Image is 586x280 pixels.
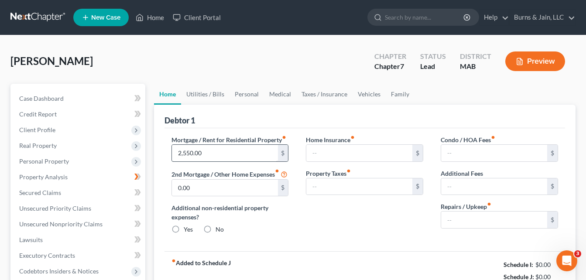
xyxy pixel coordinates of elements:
[441,135,495,144] label: Condo / HOA Fees
[19,252,75,259] span: Executory Contracts
[547,178,558,195] div: $
[171,259,176,263] i: fiber_manual_record
[264,84,296,105] a: Medical
[441,202,491,211] label: Repairs / Upkeep
[386,84,415,105] a: Family
[171,169,288,179] label: 2nd Mortgage / Other Home Expenses
[12,185,145,201] a: Secured Claims
[535,260,559,269] div: $0.00
[216,225,224,234] label: No
[460,51,491,61] div: District
[181,84,230,105] a: Utilities / Bills
[19,173,68,181] span: Property Analysis
[171,203,289,222] label: Additional non-residential property expenses?
[19,267,99,275] span: Codebtors Insiders & Notices
[441,212,547,228] input: --
[306,178,412,195] input: --
[12,91,145,106] a: Case Dashboard
[19,189,61,196] span: Secured Claims
[412,145,423,161] div: $
[353,84,386,105] a: Vehicles
[547,212,558,228] div: $
[441,169,483,178] label: Additional Fees
[296,84,353,105] a: Taxes / Insurance
[374,61,406,72] div: Chapter
[441,145,547,161] input: --
[12,169,145,185] a: Property Analysis
[168,10,225,25] a: Client Portal
[420,51,446,61] div: Status
[131,10,168,25] a: Home
[460,61,491,72] div: MAB
[420,61,446,72] div: Lead
[184,225,193,234] label: Yes
[385,9,465,25] input: Search by name...
[574,250,581,257] span: 3
[19,95,64,102] span: Case Dashboard
[487,202,491,206] i: fiber_manual_record
[12,232,145,248] a: Lawsuits
[172,180,278,196] input: --
[230,84,264,105] a: Personal
[278,180,288,196] div: $
[19,126,55,133] span: Client Profile
[19,236,43,243] span: Lawsuits
[154,84,181,105] a: Home
[547,145,558,161] div: $
[275,169,279,173] i: fiber_manual_record
[504,261,533,268] strong: Schedule I:
[306,145,412,161] input: --
[12,216,145,232] a: Unsecured Nonpriority Claims
[556,250,577,271] iframe: Intercom live chat
[19,157,69,165] span: Personal Property
[350,135,355,140] i: fiber_manual_record
[171,135,286,144] label: Mortgage / Rent for Residential Property
[19,220,103,228] span: Unsecured Nonpriority Claims
[480,10,509,25] a: Help
[10,55,93,67] span: [PERSON_NAME]
[12,248,145,263] a: Executory Contracts
[374,51,406,61] div: Chapter
[412,178,423,195] div: $
[346,169,351,173] i: fiber_manual_record
[441,178,547,195] input: --
[19,205,91,212] span: Unsecured Priority Claims
[400,62,404,70] span: 7
[306,135,355,144] label: Home Insurance
[278,145,288,161] div: $
[306,169,351,178] label: Property Taxes
[91,14,120,21] span: New Case
[19,142,57,149] span: Real Property
[505,51,565,71] button: Preview
[164,115,195,126] div: Debtor 1
[19,110,57,118] span: Credit Report
[491,135,495,140] i: fiber_manual_record
[510,10,575,25] a: Burns & Jain, LLC
[282,135,286,140] i: fiber_manual_record
[12,106,145,122] a: Credit Report
[12,201,145,216] a: Unsecured Priority Claims
[172,145,278,161] input: --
